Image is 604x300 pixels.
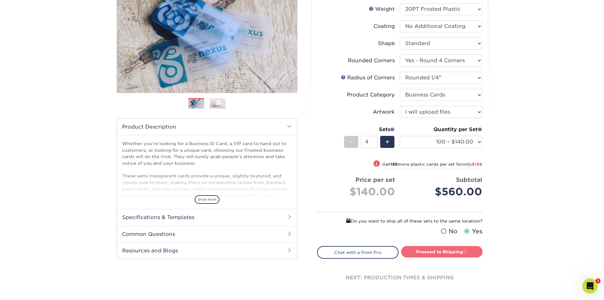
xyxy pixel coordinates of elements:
span: show more [195,195,219,204]
div: Coating [373,23,395,30]
span: + [385,137,389,147]
div: next: production times & shipping [317,259,483,297]
span: 1 [595,278,601,283]
a: Chat with a Print Pro [317,246,399,259]
img: Plastic Cards 01 [188,98,204,110]
div: Shape [378,40,395,47]
label: No [439,227,458,236]
span: $196 [472,162,482,167]
span: - [350,137,353,147]
strong: 150 [390,162,398,167]
h2: Common Questions [117,226,297,242]
h2: Product Description [117,119,297,135]
h2: Resources and Blogs [117,242,297,259]
div: Sets [344,126,395,133]
label: Yes [463,227,483,236]
a: Proceed to Shipping [401,246,483,257]
div: Do you want to ship all of these sets to the same location? [317,217,483,224]
div: $560.00 [405,184,482,199]
div: Radius of Corners [341,74,395,82]
div: Quantity per Set [400,126,482,133]
div: Weight [369,5,395,13]
div: $140.00 [322,184,395,199]
span: ! [376,161,377,167]
img: Plastic Cards 02 [210,98,225,109]
strong: Subtotal [456,176,482,183]
div: Product Category [347,91,395,99]
div: Artwork [373,108,395,116]
strong: Price per set [355,176,395,183]
small: Get more plastic cards per set for [382,162,482,168]
span: only [463,162,482,167]
div: Rounded Corners [348,57,395,64]
iframe: Intercom live chat [582,278,598,294]
p: Whether you’re looking for a Business ID Card, a VIP card to hand out to customers, or looking fo... [122,140,292,283]
h2: Specifications & Templates [117,209,297,225]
